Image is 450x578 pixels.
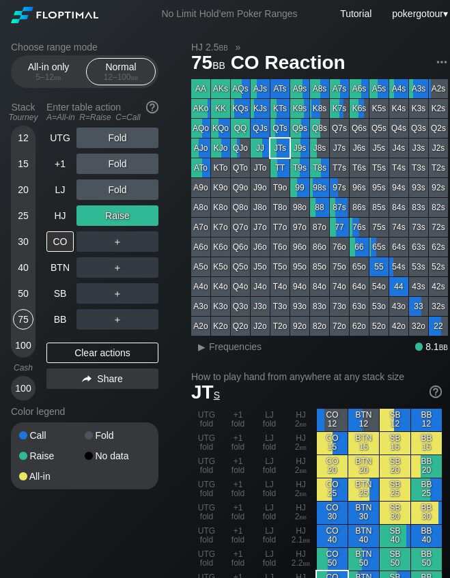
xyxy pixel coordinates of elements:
[330,99,349,118] div: K7s
[409,79,428,98] div: A3s
[350,257,369,276] div: 65o
[254,548,285,570] div: LJ fold
[434,55,449,70] img: ellipsis.fd386fe8.svg
[389,6,449,21] div: ▾
[191,79,210,98] div: AA
[348,455,379,478] div: BTN 20
[46,96,158,128] div: Enter table action
[285,432,316,454] div: HJ 2
[429,158,448,177] div: T2s
[411,502,442,524] div: BB 30
[290,158,309,177] div: T9s
[350,139,369,158] div: J6s
[290,139,309,158] div: J9s
[369,277,389,296] div: 54o
[270,277,290,296] div: T4o
[290,237,309,257] div: 96o
[254,502,285,524] div: LJ fold
[19,451,85,461] div: Raise
[409,178,428,197] div: 93s
[251,79,270,98] div: AJs
[317,478,348,501] div: CO 25
[310,79,329,98] div: A8s
[191,548,222,570] div: UTG fold
[409,297,428,316] div: 33
[290,317,309,336] div: 92o
[46,231,74,252] div: CO
[191,478,222,501] div: UTG fold
[46,369,158,389] div: Share
[46,283,74,304] div: SB
[254,525,285,547] div: LJ fold
[13,309,33,330] div: 75
[429,198,448,217] div: 82s
[223,432,253,454] div: +1 fold
[330,277,349,296] div: 74o
[411,409,442,431] div: BB 12
[350,237,369,257] div: 66
[300,442,307,452] span: bb
[380,432,410,454] div: SB 15
[223,502,253,524] div: +1 fold
[219,42,227,53] span: bb
[46,113,158,122] div: A=All-in R=Raise C=Call
[223,478,253,501] div: +1 fold
[254,478,285,501] div: LJ fold
[13,335,33,356] div: 100
[251,237,270,257] div: J6o
[409,99,428,118] div: K3s
[330,178,349,197] div: 97s
[411,548,442,570] div: BB 50
[330,218,349,237] div: 77
[380,502,410,524] div: SB 30
[46,154,74,174] div: +1
[285,548,316,570] div: HJ 2.2
[191,381,220,403] span: JT
[389,99,408,118] div: K4s
[389,198,408,217] div: 84s
[389,158,408,177] div: T4s
[317,409,348,431] div: CO 12
[290,99,309,118] div: K9s
[191,525,222,547] div: UTG fold
[409,119,428,138] div: Q3s
[251,119,270,138] div: QJs
[13,257,33,278] div: 40
[429,317,448,336] div: 22
[428,384,443,399] img: help.32db89a4.svg
[13,154,33,174] div: 15
[46,343,158,363] div: Clear actions
[270,79,290,98] div: ATs
[191,502,222,524] div: UTG fold
[290,218,309,237] div: 97o
[285,525,316,547] div: HJ 2.1
[5,113,41,122] div: Tourney
[13,128,33,148] div: 12
[209,341,262,352] span: Frequencies
[348,432,379,454] div: BTN 15
[223,525,253,547] div: +1 fold
[270,99,290,118] div: KTs
[369,79,389,98] div: A5s
[369,99,389,118] div: K5s
[409,139,428,158] div: J3s
[270,237,290,257] div: T6o
[300,419,307,429] span: bb
[89,59,152,85] div: Normal
[429,257,448,276] div: 52s
[11,401,158,422] div: Color legend
[46,309,74,330] div: BB
[191,158,210,177] div: ATo
[11,42,158,53] h2: Choose range mode
[211,277,230,296] div: K4o
[231,119,250,138] div: QQ
[290,257,309,276] div: 95o
[211,257,230,276] div: K5o
[251,317,270,336] div: J2o
[369,317,389,336] div: 52o
[76,154,158,174] div: Fold
[211,198,230,217] div: K8o
[191,371,442,382] h2: How to play hand from anywhere at any stack size
[211,218,230,237] div: K7o
[229,53,348,75] span: CO Reaction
